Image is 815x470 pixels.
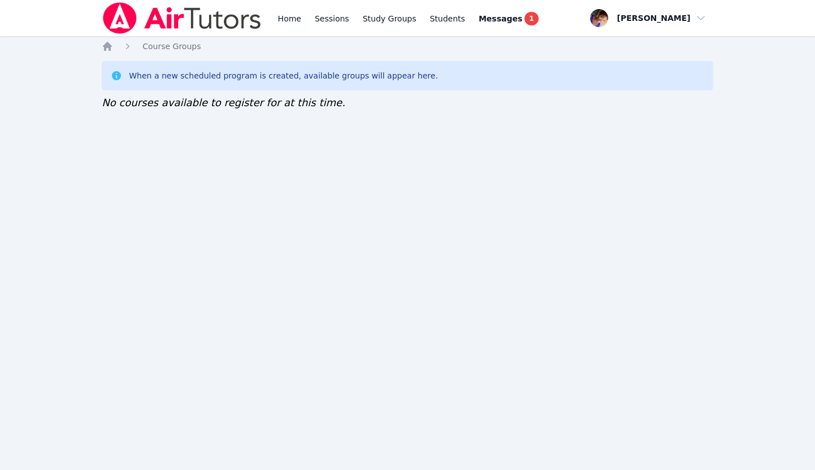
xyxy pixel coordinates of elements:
img: Air Tutors [102,2,262,34]
a: Course Groups [142,41,201,52]
span: 1 [524,12,538,25]
div: When a new scheduled program is created, available groups will appear here. [129,70,438,81]
nav: Breadcrumb [102,41,713,52]
span: Messages [479,13,522,24]
span: No courses available to register for at this time. [102,97,345,108]
span: Course Groups [142,42,201,51]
